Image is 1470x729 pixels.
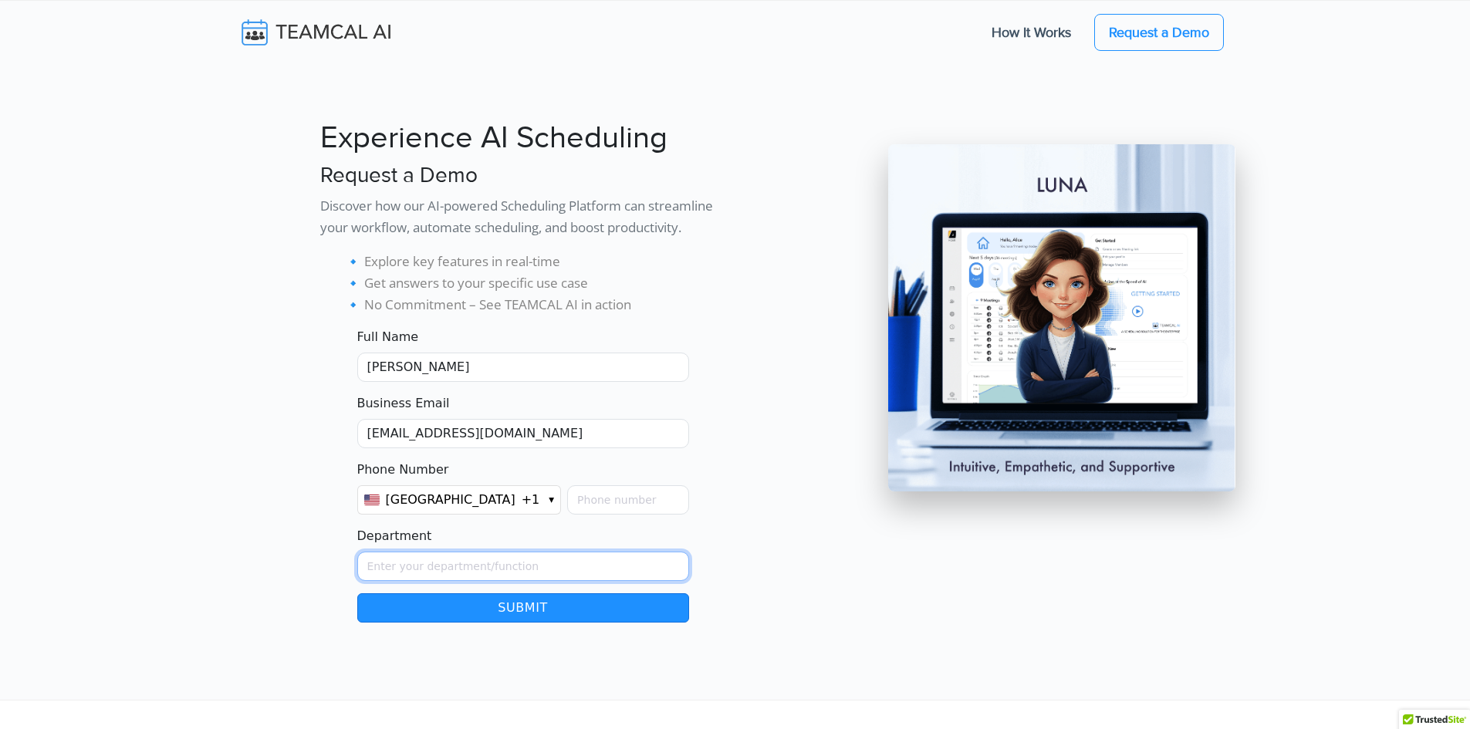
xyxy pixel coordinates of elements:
label: Phone Number [357,461,449,479]
span: +1 [522,491,540,509]
button: [GEOGRAPHIC_DATA] +1 ▾ [357,485,562,515]
li: 🔹 No Commitment – See TEAMCAL AI in action [345,294,726,316]
li: 🔹 Explore key features in real-time [345,251,726,272]
span: ▾ [549,491,554,507]
img: pic [888,144,1235,491]
h3: Request a Demo [320,163,726,189]
a: Request a Demo [1094,14,1224,51]
h1: Experience AI Scheduling [320,120,726,157]
a: How It Works [976,16,1086,49]
input: Enter your department/function [357,552,689,581]
button: Submit [357,593,689,623]
span: [GEOGRAPHIC_DATA] [386,491,515,509]
li: 🔹 Get answers to your specific use case [345,272,726,294]
label: Business Email [357,394,450,413]
input: Phone number [567,485,688,515]
img: United States flag [364,494,380,505]
p: Discover how our AI-powered Scheduling Platform can streamline your workflow, automate scheduling... [320,195,726,238]
input: Name must only contain letters and spaces [357,353,689,382]
input: Enter your email [357,419,689,448]
label: Full Name [357,328,419,346]
label: Department [357,527,432,545]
